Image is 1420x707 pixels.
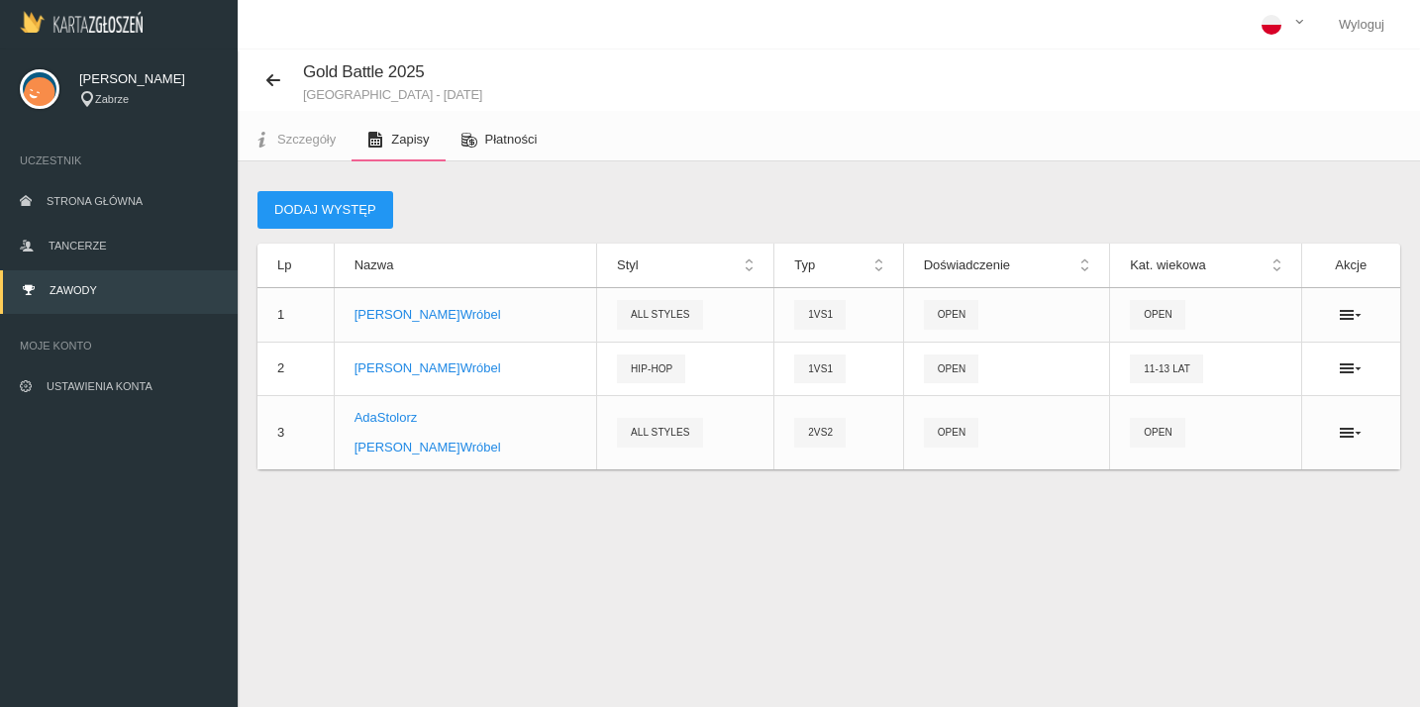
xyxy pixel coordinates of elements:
[924,300,979,329] span: Open
[257,342,334,395] td: 2
[20,336,218,355] span: Moje konto
[303,88,482,101] small: [GEOGRAPHIC_DATA] - [DATE]
[794,354,846,383] span: 1vs1
[485,132,538,147] span: Płatności
[47,195,143,207] span: Strona główna
[1130,300,1185,329] span: OPEN
[20,11,143,33] img: Logo
[903,244,1110,288] th: Doświadczenie
[446,118,554,161] a: Płatności
[334,244,596,288] th: Nazwa
[47,380,152,392] span: Ustawienia konta
[617,354,685,383] span: Hip-hop
[49,240,106,252] span: Tancerze
[794,418,846,447] span: 2vs2
[277,132,336,147] span: Szczegóły
[257,395,334,469] td: 3
[355,358,576,378] p: [PERSON_NAME] Wróbel
[617,300,703,329] span: All styles
[238,118,352,161] a: Szczegóły
[391,132,429,147] span: Zapisy
[774,244,903,288] th: Typ
[20,69,59,109] img: svg
[79,91,218,108] div: Zabrze
[794,300,846,329] span: 1vs1
[924,354,979,383] span: Open
[1130,354,1203,383] span: 11-13 lat
[597,244,774,288] th: Styl
[257,191,393,229] button: Dodaj występ
[257,288,334,342] td: 1
[355,438,576,457] p: [PERSON_NAME] Wróbel
[1130,418,1185,447] span: OPEN
[617,418,703,447] span: All styles
[79,69,218,89] span: [PERSON_NAME]
[303,62,425,81] span: Gold Battle 2025
[924,418,979,447] span: Open
[1110,244,1301,288] th: Kat. wiekowa
[50,284,97,296] span: Zawody
[355,305,576,325] p: [PERSON_NAME] Wróbel
[352,118,445,161] a: Zapisy
[257,244,334,288] th: Lp
[20,151,218,170] span: Uczestnik
[1301,244,1400,288] th: Akcje
[355,408,576,428] p: Ada Stolorz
